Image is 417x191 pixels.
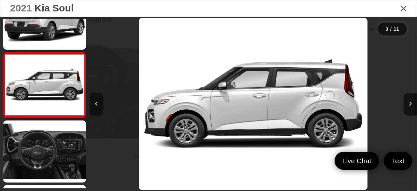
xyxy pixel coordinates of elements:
[35,3,74,13] span: Kia Soul
[385,26,388,32] span: 3
[394,26,399,32] span: 11
[339,156,375,165] span: Live Chat
[388,156,408,165] span: Text
[10,3,32,13] span: 2021
[139,18,367,190] img: 2021 Kia Soul LX
[335,152,379,170] a: Live Chat
[404,93,417,116] button: Next image
[400,4,407,12] i: Close gallery
[90,18,416,190] div: 2021 Kia Soul LX 2
[2,120,87,183] img: 2021 Kia Soul LX
[384,152,412,170] a: Text
[390,27,392,31] span: /
[90,93,103,116] button: Previous image
[4,55,85,115] img: 2021 Kia Soul LX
